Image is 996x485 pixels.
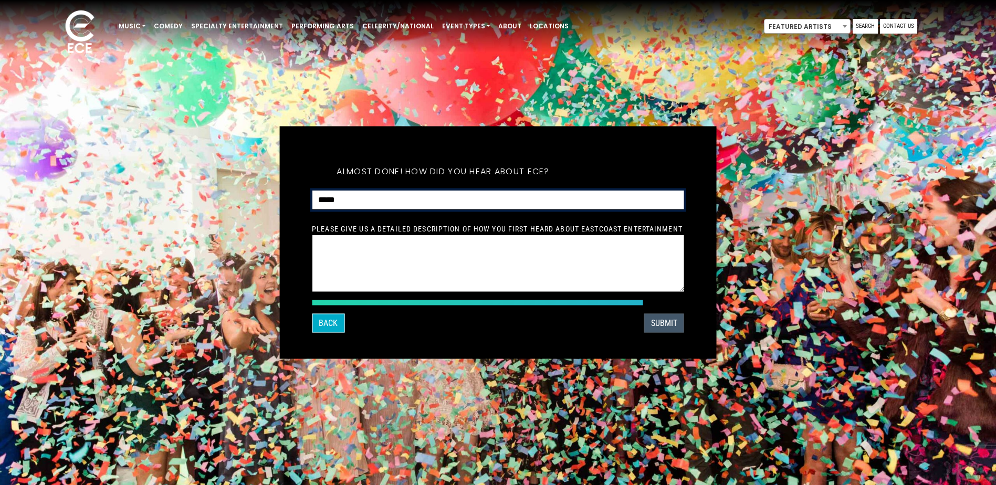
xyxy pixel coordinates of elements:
[312,224,683,234] label: Please give us a detailed description of how you first heard about EastCoast Entertainment
[287,17,358,35] a: Performing Arts
[644,314,684,333] button: SUBMIT
[312,153,574,191] h5: Almost done! How did you hear about ECE?
[358,17,438,35] a: Celebrity/National
[47,462,968,473] div: Please select an option
[764,19,851,34] span: Featured Artists
[880,19,917,34] a: Contact Us
[526,17,573,35] a: Locations
[853,19,878,34] a: Search
[312,314,344,333] button: Back
[312,191,684,210] select: How did you hear about ECE
[114,17,150,35] a: Music
[187,17,287,35] a: Specialty Entertainment
[54,7,106,58] img: ece_new_logo_whitev2-1.png
[764,19,850,34] span: Featured Artists
[438,17,494,35] a: Event Types
[494,17,526,35] a: About
[150,17,187,35] a: Comedy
